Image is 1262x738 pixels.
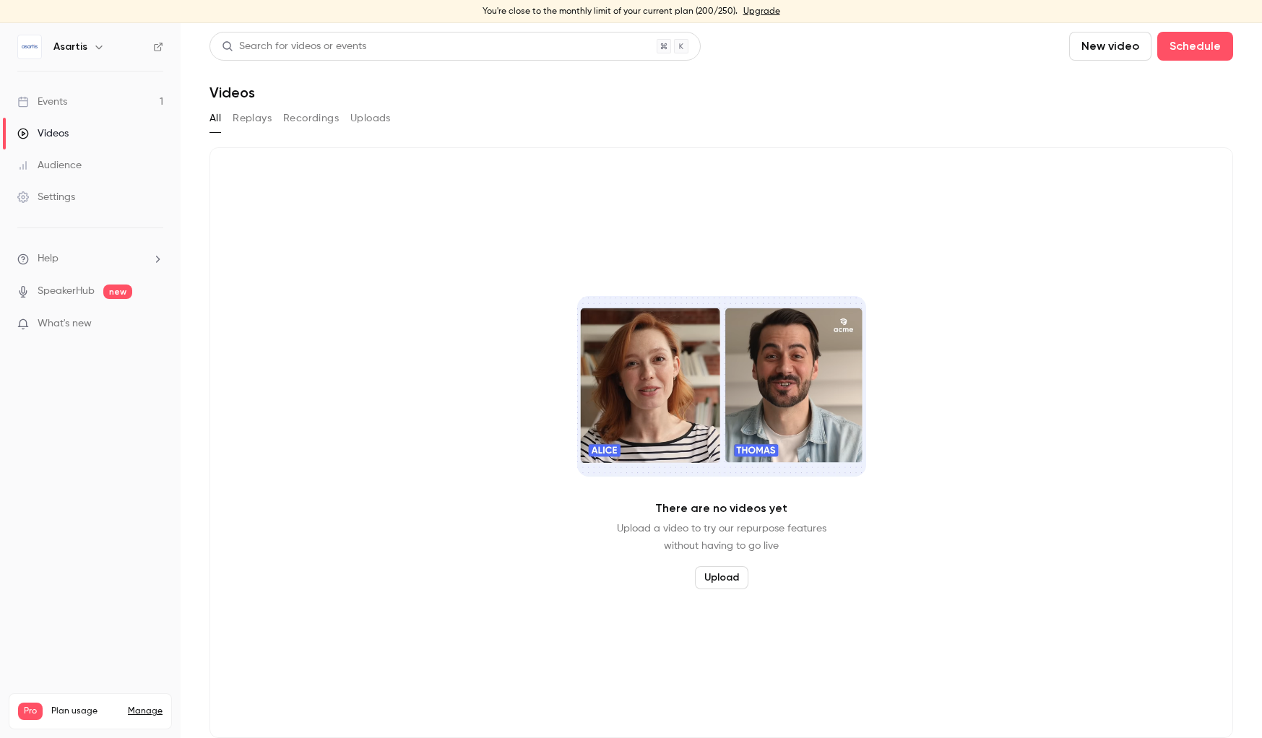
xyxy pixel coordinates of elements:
button: Replays [233,107,272,130]
img: Asartis [18,35,41,58]
div: Audience [17,158,82,173]
a: SpeakerHub [38,284,95,299]
span: What's new [38,316,92,331]
p: Upload a video to try our repurpose features without having to go live [617,520,826,555]
div: Videos [17,126,69,141]
p: There are no videos yet [655,500,787,517]
button: Uploads [350,107,391,130]
button: Recordings [283,107,339,130]
section: Videos [209,32,1233,729]
span: Pro [18,703,43,720]
div: Settings [17,190,75,204]
button: Upload [695,566,748,589]
div: Search for videos or events [222,39,366,54]
h6: Asartis [53,40,87,54]
iframe: Noticeable Trigger [146,318,163,331]
a: Upgrade [743,6,780,17]
button: Schedule [1157,32,1233,61]
h1: Videos [209,84,255,101]
div: Events [17,95,67,109]
span: Help [38,251,59,266]
span: Plan usage [51,706,119,717]
button: New video [1069,32,1151,61]
button: All [209,107,221,130]
li: help-dropdown-opener [17,251,163,266]
a: Manage [128,706,163,717]
span: new [103,285,132,299]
